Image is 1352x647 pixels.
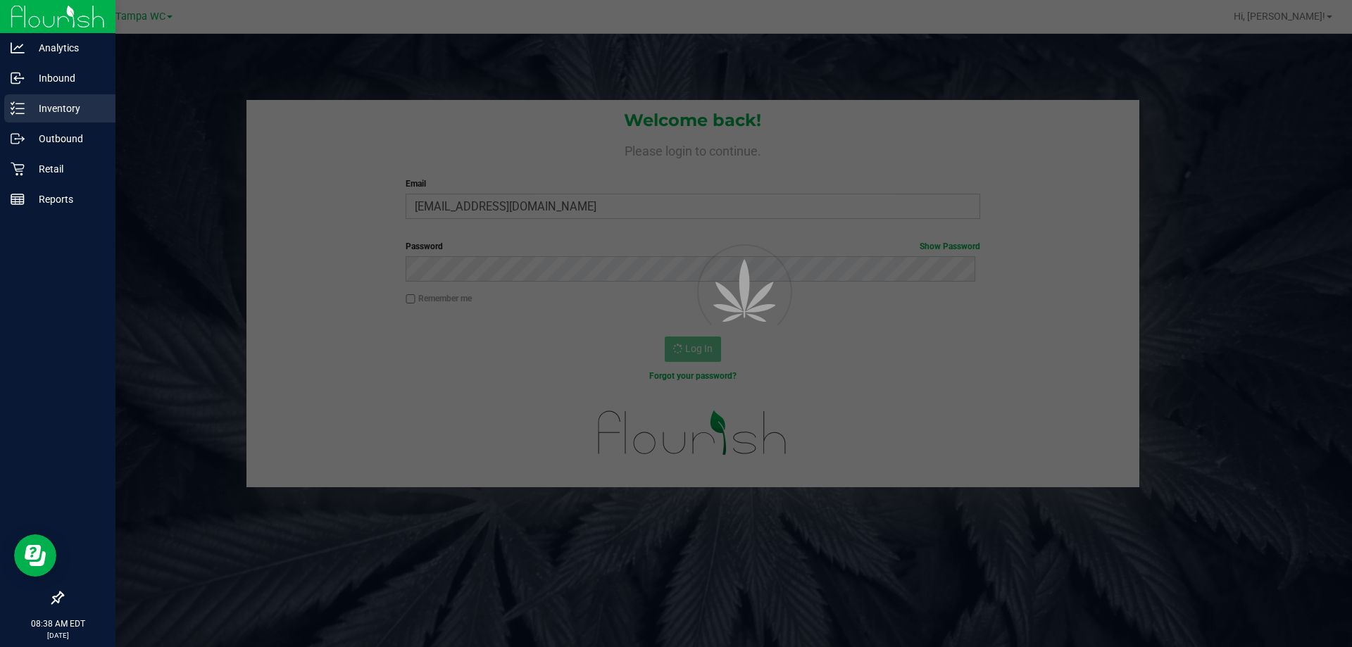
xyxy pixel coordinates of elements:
[11,162,25,176] inline-svg: Retail
[25,39,109,56] p: Analytics
[6,617,109,630] p: 08:38 AM EDT
[6,630,109,641] p: [DATE]
[14,534,56,577] iframe: Resource center
[11,71,25,85] inline-svg: Inbound
[25,161,109,177] p: Retail
[25,191,109,208] p: Reports
[25,100,109,117] p: Inventory
[25,130,109,147] p: Outbound
[11,101,25,115] inline-svg: Inventory
[11,132,25,146] inline-svg: Outbound
[11,192,25,206] inline-svg: Reports
[25,70,109,87] p: Inbound
[11,41,25,55] inline-svg: Analytics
